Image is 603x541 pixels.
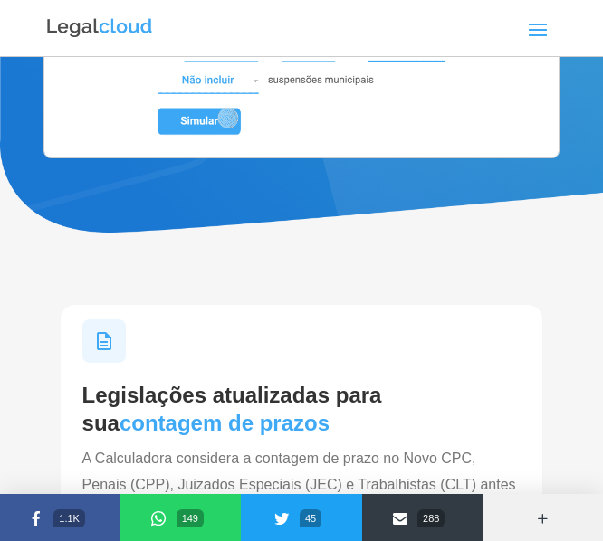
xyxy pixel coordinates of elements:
img: Logo da Legalcloud [45,16,154,40]
a: 149 [120,494,241,541]
span: 288 [417,509,445,527]
h2: Legislações atualizadas para sua [82,381,522,446]
span: 1.1K [53,509,85,527]
span: 45 [300,509,321,527]
span: 149 [177,509,204,527]
a: 288 [362,494,483,541]
a: 45 [241,494,361,541]
img: Ícone Legislações [82,319,126,363]
span: contagem de prazos [120,411,330,435]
